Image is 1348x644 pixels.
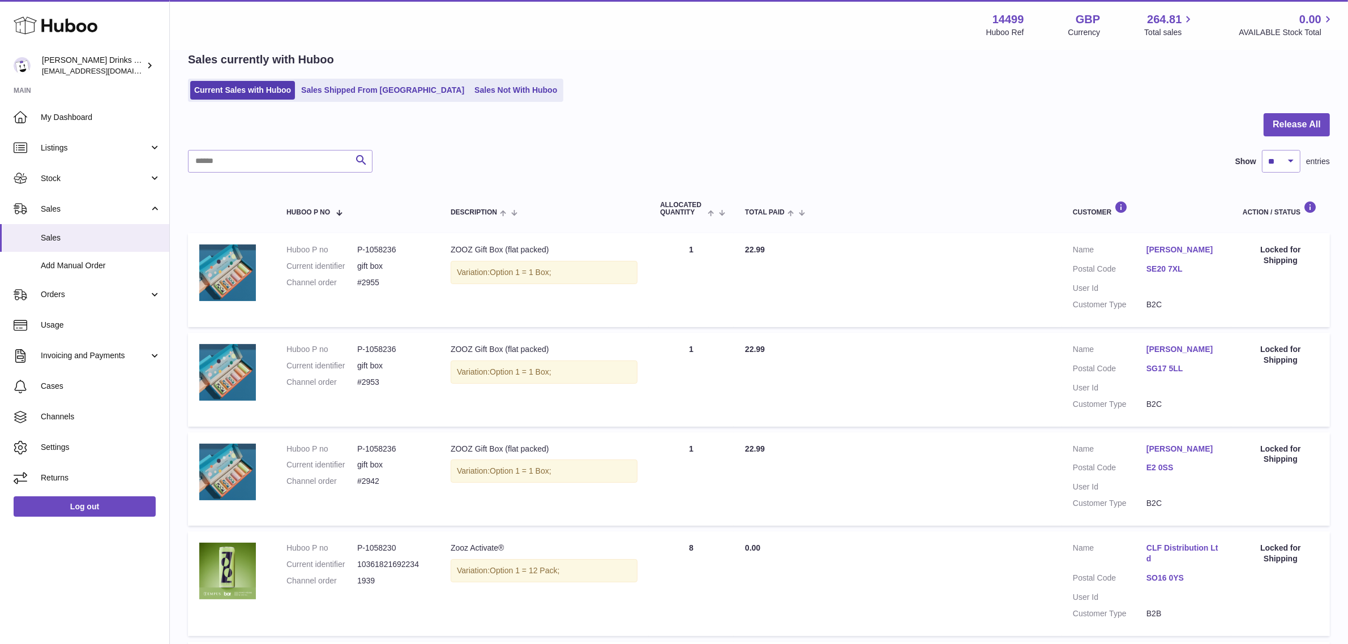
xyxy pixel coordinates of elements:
[1073,363,1146,377] dt: Postal Code
[1068,27,1101,38] div: Currency
[1073,264,1146,277] dt: Postal Code
[1073,399,1146,410] dt: Customer Type
[199,344,256,401] img: Stepan_Komar_remove_logo__make_variations_of_this_image__keep_it_the_same_1968e2f6-70ca-40dd-8bfa...
[451,360,637,384] div: Variation:
[1146,573,1220,583] a: SO16 0YS
[1146,462,1220,473] a: E2 0SS
[357,444,428,454] dd: P-1058236
[1073,543,1146,567] dt: Name
[286,344,357,355] dt: Huboo P no
[1073,283,1146,294] dt: User Id
[357,377,428,388] dd: #2953
[1073,383,1146,393] dt: User Id
[1147,12,1182,27] span: 264.81
[357,460,428,470] dd: gift box
[1144,12,1195,38] a: 264.81 Total sales
[1239,27,1334,38] span: AVAILABLE Stock Total
[451,559,637,582] div: Variation:
[42,66,166,75] span: [EMAIL_ADDRESS][DOMAIN_NAME]
[1073,592,1146,603] dt: User Id
[451,209,497,216] span: Description
[649,233,734,327] td: 1
[649,333,734,427] td: 1
[451,344,637,355] div: ZOOZ Gift Box (flat packed)
[199,444,256,500] img: Stepan_Komar_remove_logo__make_variations_of_this_image__keep_it_the_same_1968e2f6-70ca-40dd-8bfa...
[1146,244,1220,255] a: [PERSON_NAME]
[1073,462,1146,476] dt: Postal Code
[649,432,734,526] td: 1
[357,277,428,288] dd: #2955
[745,543,760,552] span: 0.00
[1073,482,1146,492] dt: User Id
[41,381,161,392] span: Cases
[1243,244,1319,266] div: Locked for Shipping
[451,444,637,454] div: ZOOZ Gift Box (flat packed)
[451,460,637,483] div: Variation:
[1243,543,1319,564] div: Locked for Shipping
[41,260,161,271] span: Add Manual Order
[297,81,468,100] a: Sales Shipped From [GEOGRAPHIC_DATA]
[41,143,149,153] span: Listings
[490,566,559,575] span: Option 1 = 12 Pack;
[357,476,428,487] dd: #2942
[1073,573,1146,586] dt: Postal Code
[1073,344,1146,358] dt: Name
[357,360,428,371] dd: gift box
[286,460,357,470] dt: Current identifier
[357,576,428,586] dd: 1939
[1146,264,1220,274] a: SE20 7XL
[1144,27,1195,38] span: Total sales
[1073,201,1220,216] div: Customer
[745,245,765,254] span: 22.99
[1264,113,1330,136] button: Release All
[1243,344,1319,366] div: Locked for Shipping
[1306,156,1330,167] span: entries
[286,261,357,272] dt: Current identifier
[357,261,428,272] dd: gift box
[451,543,637,553] div: Zooz Activate®
[1146,444,1220,454] a: [PERSON_NAME]
[286,444,357,454] dt: Huboo P no
[490,466,551,475] span: Option 1 = 1 Box;
[357,344,428,355] dd: P-1058236
[745,209,785,216] span: Total paid
[357,559,428,570] dd: 10361821692234
[286,559,357,570] dt: Current identifier
[41,320,161,330] span: Usage
[42,55,144,76] div: [PERSON_NAME] Drinks LTD (t/a Zooz)
[1299,12,1321,27] span: 0.00
[188,52,334,67] h2: Sales currently with Huboo
[1073,244,1146,258] dt: Name
[1073,608,1146,619] dt: Customer Type
[190,81,295,100] a: Current Sales with Huboo
[286,377,357,388] dt: Channel order
[286,209,330,216] span: Huboo P no
[286,576,357,586] dt: Channel order
[41,442,161,453] span: Settings
[286,277,357,288] dt: Channel order
[649,531,734,636] td: 8
[745,345,765,354] span: 22.99
[41,411,161,422] span: Channels
[286,476,357,487] dt: Channel order
[41,289,149,300] span: Orders
[1146,363,1220,374] a: SG17 5LL
[1073,299,1146,310] dt: Customer Type
[490,367,551,376] span: Option 1 = 1 Box;
[14,57,31,74] img: internalAdmin-14499@internal.huboo.com
[14,496,156,517] a: Log out
[1235,156,1256,167] label: Show
[1146,399,1220,410] dd: B2C
[199,244,256,301] img: Stepan_Komar_remove_logo__make_variations_of_this_image__keep_it_the_same_1968e2f6-70ca-40dd-8bfa...
[992,12,1024,27] strong: 14499
[41,112,161,123] span: My Dashboard
[1146,344,1220,355] a: [PERSON_NAME]
[1073,444,1146,457] dt: Name
[1073,498,1146,509] dt: Customer Type
[199,543,256,599] img: ACTIVATE_1_9d49eb03-ef52-4e5c-b688-9860ae38d943.png
[357,244,428,255] dd: P-1058236
[1243,444,1319,465] div: Locked for Shipping
[451,261,637,284] div: Variation:
[1146,543,1220,564] a: CLF Distribution Ltd
[286,360,357,371] dt: Current identifier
